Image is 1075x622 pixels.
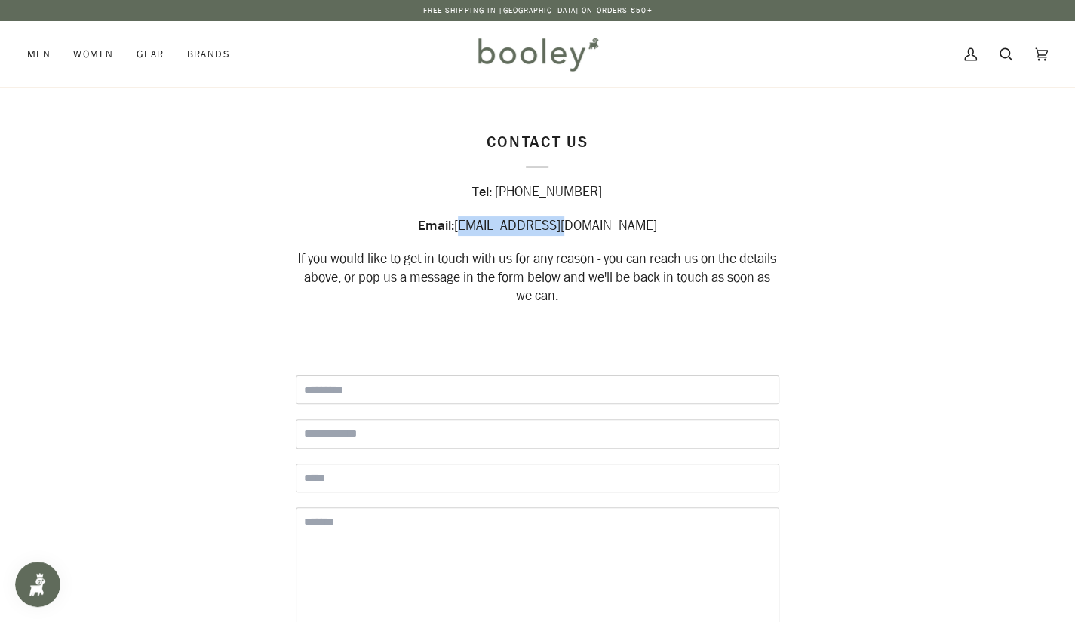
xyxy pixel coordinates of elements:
span: Women [73,47,113,62]
a: Brands [175,21,241,87]
span: Brands [186,47,230,62]
span: If you would like to get in touch with us for any reason - you can reach us on the details above,... [299,250,777,305]
strong: Tel: [473,183,493,201]
p: Free Shipping in [GEOGRAPHIC_DATA] on Orders €50+ [423,5,653,17]
span: Men [27,47,51,62]
a: Gear [125,21,176,87]
div: [PHONE_NUMBER] [296,183,779,202]
strong: Email: [418,216,454,234]
a: Women [62,21,124,87]
span: Gear [137,47,164,62]
img: Booley [471,32,604,76]
span: [EMAIL_ADDRESS][DOMAIN_NAME] [454,216,657,234]
p: Contact Us [296,131,779,168]
iframe: Button to open loyalty program pop-up [15,562,60,607]
a: Men [27,21,62,87]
